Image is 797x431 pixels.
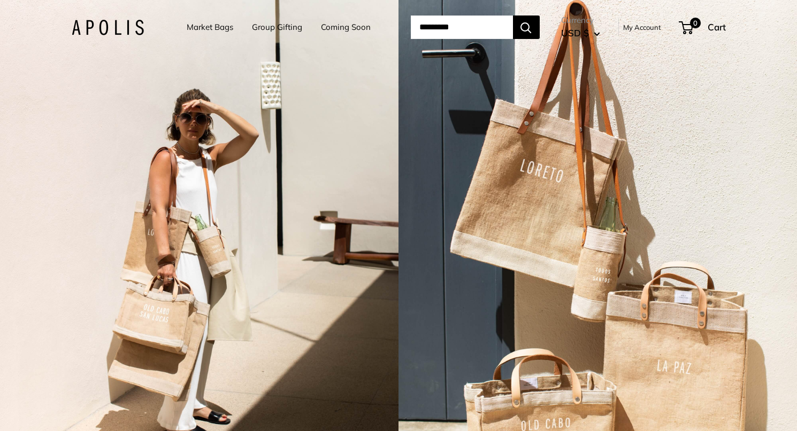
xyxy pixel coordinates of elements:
[561,13,600,28] span: Currency
[252,20,302,35] a: Group Gifting
[561,25,600,42] button: USD $
[561,27,589,38] span: USD $
[187,20,233,35] a: Market Bags
[513,15,540,39] button: Search
[321,20,371,35] a: Coming Soon
[411,15,513,39] input: Search...
[72,20,144,35] img: Apolis
[680,19,726,36] a: 0 Cart
[689,18,700,28] span: 0
[708,21,726,33] span: Cart
[623,21,661,34] a: My Account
